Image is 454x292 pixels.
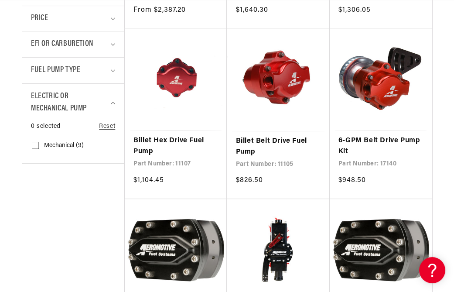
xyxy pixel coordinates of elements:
[44,142,84,150] span: Mechanical (9)
[31,58,115,83] summary: Fuel Pump Type (0 selected)
[133,135,218,158] a: Billet Hex Drive Fuel Pump
[31,6,115,31] summary: Price
[31,84,115,122] summary: Electric or Mechanical Pump (0 selected)
[338,135,423,158] a: 6-GPM Belt Drive Pump Kit
[236,136,321,158] a: Billet Belt Drive Fuel Pump
[31,64,80,77] span: Fuel Pump Type
[31,90,108,116] span: Electric or Mechanical Pump
[31,13,48,24] span: Price
[31,122,61,131] span: 0 selected
[99,122,115,131] a: Reset
[31,38,93,51] span: EFI or Carburetion
[31,31,115,57] summary: EFI or Carburetion (0 selected)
